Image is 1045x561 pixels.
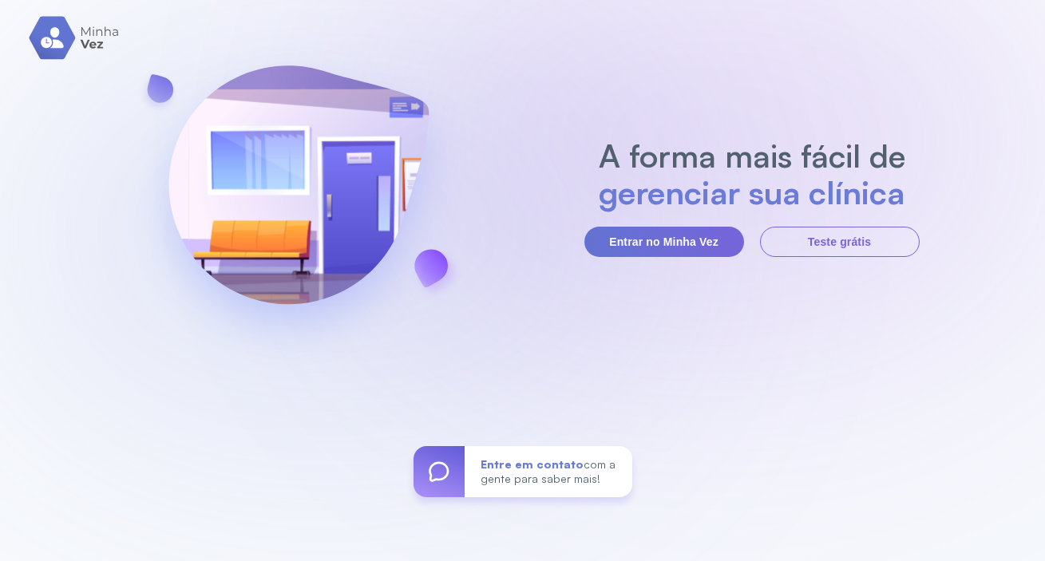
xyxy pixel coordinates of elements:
h2: A forma mais fácil de [590,137,913,174]
a: Entre em contatocom a gente para saber mais! [414,446,632,497]
h2: gerenciar sua clínica [590,174,913,211]
button: Entrar no Minha Vez [584,227,744,257]
div: com a gente para saber mais! [465,446,632,497]
span: Entre em contato [481,457,584,471]
img: logo.svg [29,16,121,60]
img: banner-login.svg [126,23,471,370]
button: Teste grátis [760,227,920,257]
